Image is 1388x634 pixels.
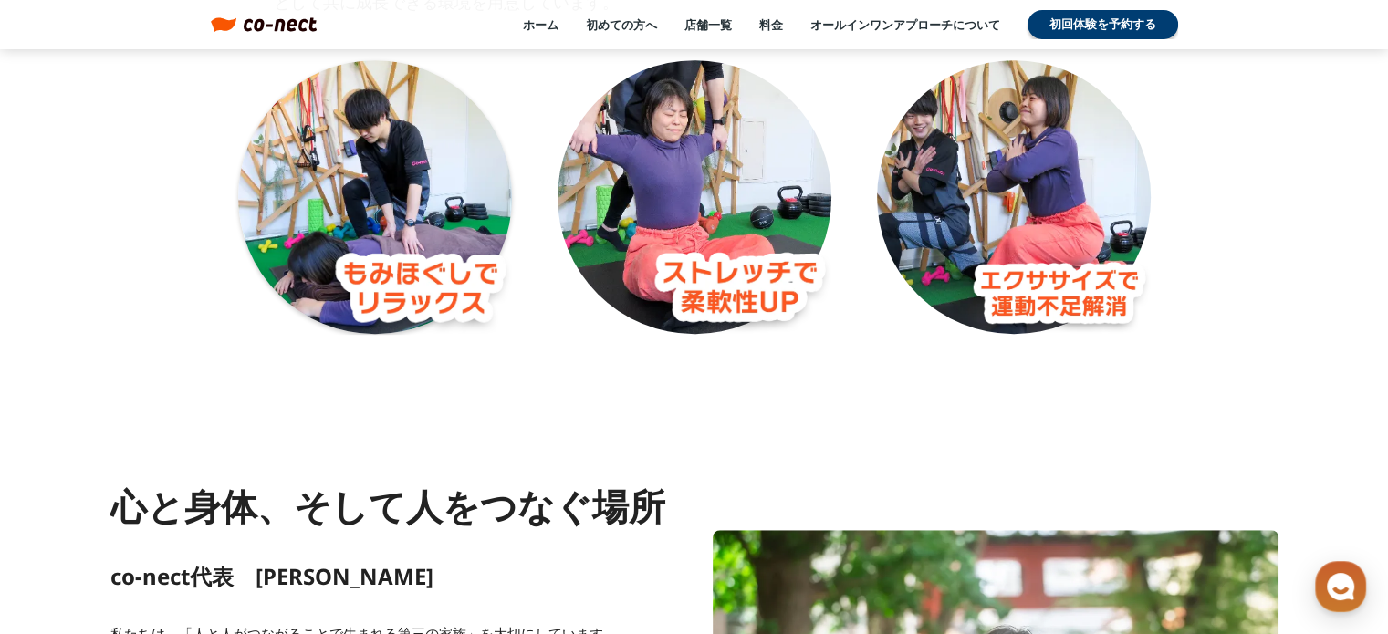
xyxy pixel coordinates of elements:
[586,16,657,33] a: 初めての方へ
[110,481,676,532] h1: 心と身体、そして人をつなぐ場所
[810,16,1000,33] a: オールインワンアプローチについて
[5,483,120,528] a: ホーム
[684,16,732,33] a: 店舗一覧
[282,510,304,525] span: 設定
[329,253,512,334] img: もみほぐしでリラックス
[235,483,350,528] a: 設定
[156,511,200,525] span: チャット
[110,561,676,592] h1: co-nect代表 [PERSON_NAME]
[47,510,79,525] span: ホーム
[968,262,1151,335] img: エクササイズで運動不足解消
[523,16,558,33] a: ホーム
[1028,10,1178,39] a: 初回体験を予約する
[759,16,783,33] a: 料金
[120,483,235,528] a: チャット
[649,252,831,334] img: ストレッチで柔軟性UP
